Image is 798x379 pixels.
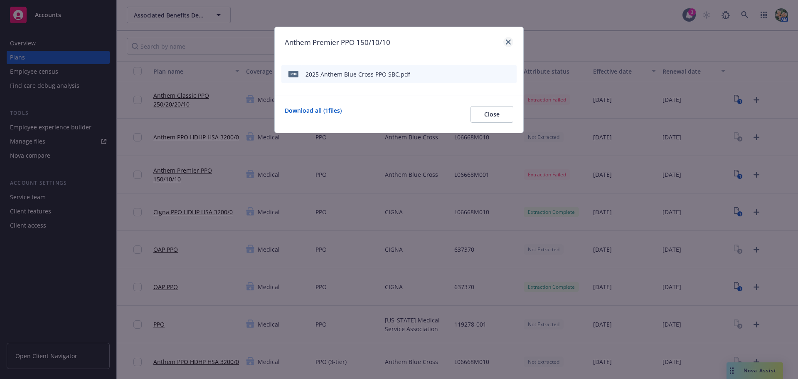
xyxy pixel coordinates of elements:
span: pdf [288,71,298,77]
div: 2025 Anthem Blue Cross PPO SBC.pdf [305,70,410,79]
h1: Anthem Premier PPO 150/10/10 [285,37,390,48]
button: Close [470,106,513,123]
button: preview file [493,68,500,80]
a: Download all ( 1 files) [285,106,342,123]
button: archive file [507,68,513,80]
button: download file [479,68,486,80]
button: start extraction [463,68,473,80]
span: Close [484,110,500,118]
a: close [503,37,513,47]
